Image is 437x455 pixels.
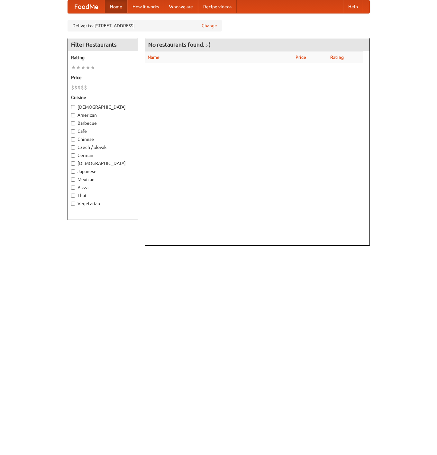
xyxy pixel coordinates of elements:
[71,184,135,191] label: Pizza
[71,129,75,133] input: Cafe
[71,54,135,61] h5: Rating
[71,200,135,207] label: Vegetarian
[71,177,75,182] input: Mexican
[164,0,198,13] a: Who we are
[71,160,135,167] label: [DEMOGRAPHIC_DATA]
[76,64,81,71] li: ★
[71,202,75,206] input: Vegetarian
[198,0,237,13] a: Recipe videos
[74,84,77,91] li: $
[105,0,127,13] a: Home
[68,38,138,51] h4: Filter Restaurants
[71,128,135,134] label: Cafe
[71,192,135,199] label: Thai
[71,144,135,150] label: Czech / Slovak
[71,176,135,183] label: Mexican
[202,23,217,29] a: Change
[148,55,159,60] a: Name
[71,120,135,126] label: Barbecue
[71,161,75,166] input: [DEMOGRAPHIC_DATA]
[71,112,135,118] label: American
[71,94,135,101] h5: Cuisine
[296,55,306,60] a: Price
[71,121,75,125] input: Barbecue
[86,64,90,71] li: ★
[71,145,75,150] input: Czech / Slovak
[71,113,75,117] input: American
[68,0,105,13] a: FoodMe
[343,0,363,13] a: Help
[71,104,135,110] label: [DEMOGRAPHIC_DATA]
[81,64,86,71] li: ★
[84,84,87,91] li: $
[68,20,222,32] div: Deliver to: [STREET_ADDRESS]
[71,194,75,198] input: Thai
[71,186,75,190] input: Pizza
[330,55,344,60] a: Rating
[71,169,75,174] input: Japanese
[71,74,135,81] h5: Price
[71,153,75,158] input: German
[90,64,95,71] li: ★
[71,64,76,71] li: ★
[148,41,210,48] ng-pluralize: No restaurants found. :-(
[127,0,164,13] a: How it works
[71,152,135,159] label: German
[71,105,75,109] input: [DEMOGRAPHIC_DATA]
[71,168,135,175] label: Japanese
[71,136,135,142] label: Chinese
[81,84,84,91] li: $
[71,84,74,91] li: $
[77,84,81,91] li: $
[71,137,75,141] input: Chinese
